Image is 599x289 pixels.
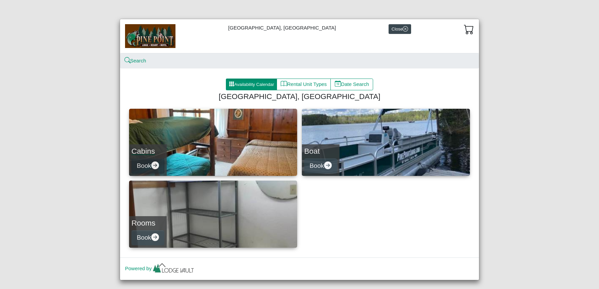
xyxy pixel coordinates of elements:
[324,161,332,169] svg: arrow right circle fill
[304,147,337,156] h4: Boat
[151,161,159,169] svg: arrow right circle fill
[131,158,164,174] button: Bookarrow right circle fill
[229,81,234,87] svg: grid3x3 gap fill
[403,26,408,32] svg: x circle
[131,219,164,228] h4: Rooms
[120,19,479,53] div: [GEOGRAPHIC_DATA], [GEOGRAPHIC_DATA]
[125,58,130,63] svg: search
[125,58,146,63] a: searchSearch
[330,79,373,91] button: calendar dateDate Search
[131,147,164,156] h4: Cabins
[464,24,474,34] svg: cart
[152,261,195,276] img: lv-small.ca335149.png
[389,24,411,34] button: Closex circle
[132,92,467,101] h4: [GEOGRAPHIC_DATA], [GEOGRAPHIC_DATA]
[226,79,277,91] button: grid3x3 gap fillAvailability Calendar
[335,81,341,87] svg: calendar date
[131,230,164,245] button: Bookarrow right circle fill
[151,233,159,241] svg: arrow right circle fill
[125,24,175,48] img: b144ff98-a7e1-49bd-98da-e9ae77355310.jpg
[281,81,287,87] svg: book
[304,158,337,174] button: Bookarrow right circle fill
[277,79,331,91] button: bookRental Unit Types
[125,266,195,271] a: Powered by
